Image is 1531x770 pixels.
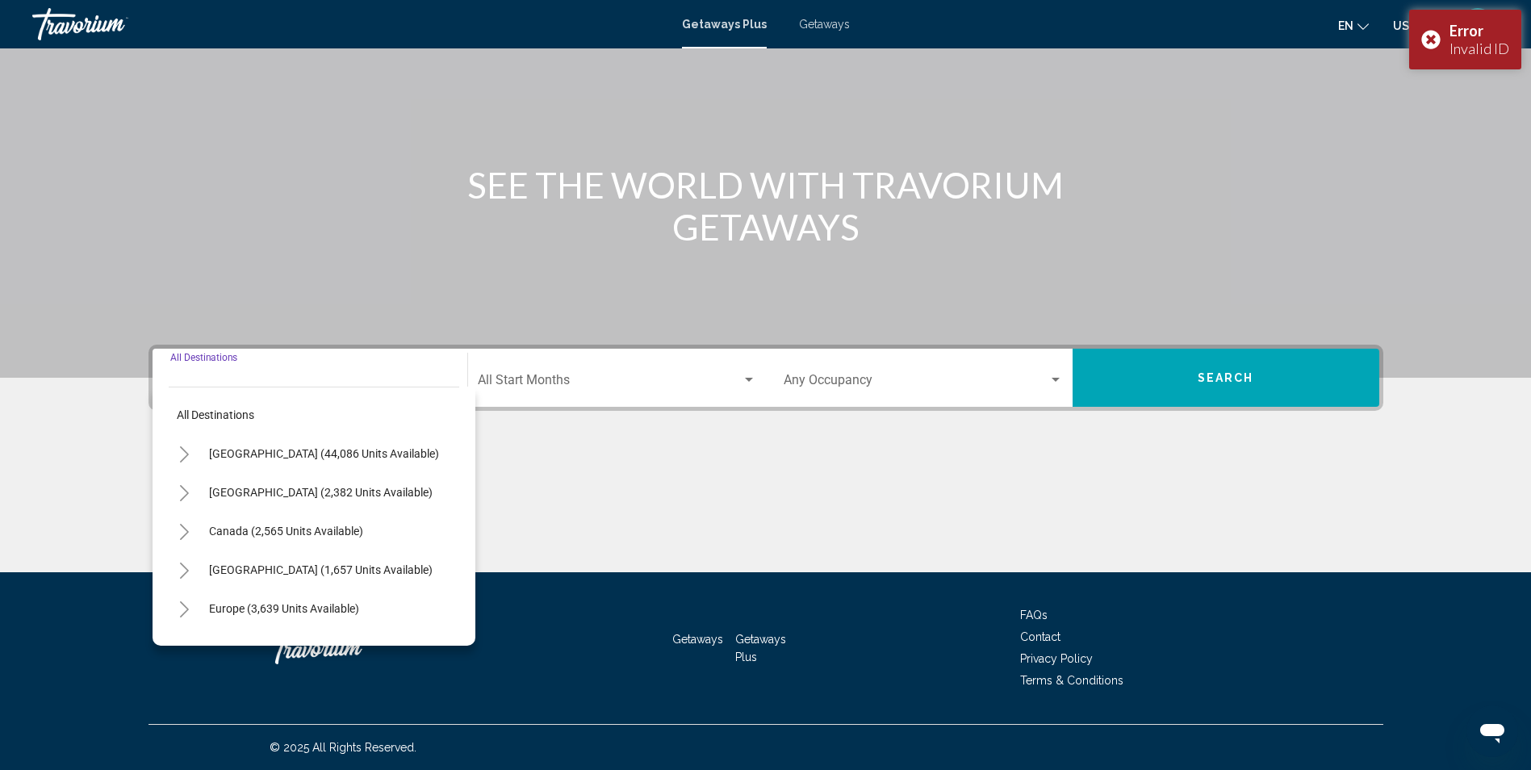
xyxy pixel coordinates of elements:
[169,437,201,470] button: Toggle United States (44,086 units available)
[169,396,459,433] button: All destinations
[201,590,367,627] button: Europe (3,639 units available)
[682,18,767,31] a: Getaways Plus
[209,447,439,460] span: [GEOGRAPHIC_DATA] (44,086 units available)
[209,486,433,499] span: [GEOGRAPHIC_DATA] (2,382 units available)
[169,554,201,586] button: Toggle Caribbean & Atlantic Islands (1,657 units available)
[1020,674,1123,687] a: Terms & Conditions
[201,513,371,550] button: Canada (2,565 units available)
[1449,40,1509,57] div: Invalid ID
[1466,705,1518,757] iframe: Button to launch messaging window
[32,8,666,40] a: Travorium
[209,563,433,576] span: [GEOGRAPHIC_DATA] (1,657 units available)
[201,474,441,511] button: [GEOGRAPHIC_DATA] (2,382 units available)
[672,633,723,646] a: Getaways
[1020,652,1093,665] a: Privacy Policy
[201,629,368,666] button: Australia (189 units available)
[270,624,431,672] a: Travorium
[1073,349,1379,407] button: Search
[201,551,441,588] button: [GEOGRAPHIC_DATA] (1,657 units available)
[1393,14,1433,37] button: Change currency
[153,349,1379,407] div: Search widget
[799,18,850,31] a: Getaways
[201,435,447,472] button: [GEOGRAPHIC_DATA] (44,086 units available)
[1393,19,1417,32] span: USD
[209,525,363,538] span: Canada (2,565 units available)
[169,476,201,508] button: Toggle Mexico (2,382 units available)
[169,515,201,547] button: Toggle Canada (2,565 units available)
[463,164,1069,248] h1: SEE THE WORLD WITH TRAVORIUM GETAWAYS
[1457,7,1499,41] button: User Menu
[1020,609,1048,621] a: FAQs
[209,602,359,615] span: Europe (3,639 units available)
[735,633,786,663] a: Getaways Plus
[177,408,254,421] span: All destinations
[1338,14,1369,37] button: Change language
[169,592,201,625] button: Toggle Europe (3,639 units available)
[1020,630,1060,643] a: Contact
[1338,19,1353,32] span: en
[1198,372,1254,385] span: Search
[1449,22,1509,40] div: Error
[169,631,201,663] button: Toggle Australia (189 units available)
[270,741,416,754] span: © 2025 All Rights Reserved.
